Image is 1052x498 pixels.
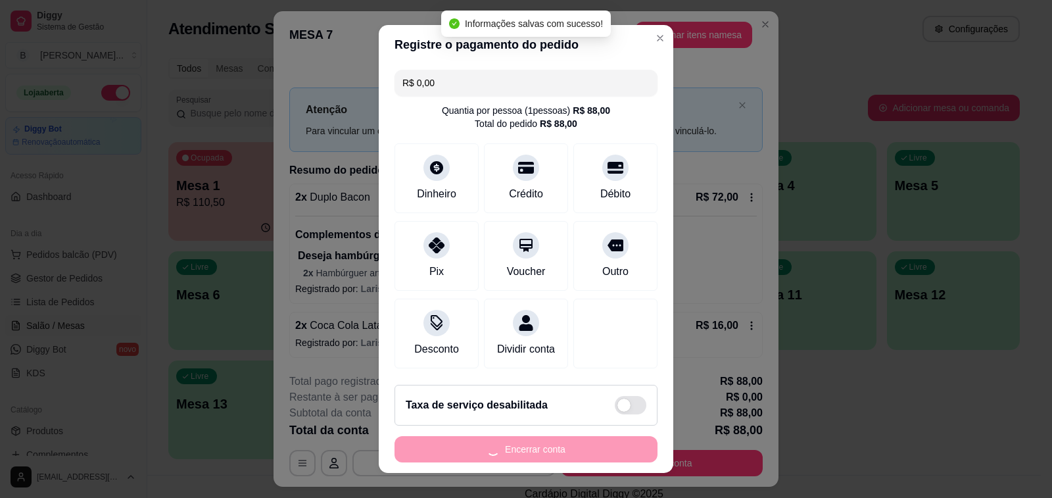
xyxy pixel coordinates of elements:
span: check-circle [449,18,460,29]
div: Desconto [414,341,459,357]
div: Total do pedido [475,117,577,130]
div: Voucher [507,264,546,280]
input: Ex.: hambúrguer de cordeiro [402,70,650,96]
div: Dinheiro [417,186,456,202]
div: Quantia por pessoa ( 1 pessoas) [442,104,610,117]
header: Registre o pagamento do pedido [379,25,673,64]
div: Dividir conta [497,341,555,357]
h2: Taxa de serviço desabilitada [406,397,548,413]
div: Pix [429,264,444,280]
div: Crédito [509,186,543,202]
div: R$ 88,00 [540,117,577,130]
div: R$ 88,00 [573,104,610,117]
button: Close [650,28,671,49]
div: Débito [600,186,631,202]
div: Outro [602,264,629,280]
span: Informações salvas com sucesso! [465,18,603,29]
